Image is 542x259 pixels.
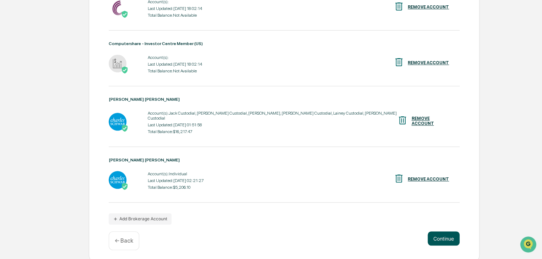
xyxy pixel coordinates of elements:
a: 🖐️Preclearance [4,87,49,99]
img: Active [121,125,128,132]
a: 🔎Data Lookup [4,100,48,113]
div: Total Balance: $5,206.10 [148,185,204,190]
div: [PERSON_NAME] [PERSON_NAME] [109,158,460,162]
img: Active [121,66,128,73]
div: Account(s): Individual [148,171,204,176]
button: Start new chat [121,56,129,65]
div: Last Updated: [DATE] 18:02:14 [148,62,202,67]
div: Last Updated: [DATE] 02:21:27 [148,178,204,183]
div: We're available if you need us! [24,61,90,67]
div: Last Updated: [DATE] 18:02:14 [148,6,202,11]
div: Start new chat [24,54,116,61]
span: Data Lookup [14,103,45,110]
button: Continue [428,231,460,246]
div: Computershare - Investor Centre Member (US) [109,41,460,46]
div: REMOVE ACCOUNT [408,60,449,65]
a: 🗄️Attestations [49,87,91,99]
img: REMOVE ACCOUNT [397,115,408,126]
img: Computershare - Investor Centre Member (US) - Active [109,55,126,72]
div: [PERSON_NAME] [PERSON_NAME] [109,97,460,102]
p: How can we help? [7,15,129,26]
button: Add Brokerage Account [109,213,172,225]
div: 🖐️ [7,90,13,96]
div: Account(s): [148,55,202,60]
div: Total Balance: Not Available [148,13,202,18]
span: Preclearance [14,89,46,97]
div: REMOVE ACCOUNT [408,177,449,182]
p: ← Back [115,237,133,244]
div: REMOVE ACCOUNT [408,5,449,10]
img: Charles Schwab - Active [109,171,126,189]
div: 🔎 [7,104,13,109]
img: REMOVE ACCOUNT [394,1,404,12]
img: REMOVE ACCOUNT [394,173,404,184]
div: Total Balance: Not Available [148,68,202,73]
div: 🗄️ [52,90,57,96]
iframe: Open customer support [519,236,538,255]
div: REMOVE ACCOUNT [411,116,449,126]
img: 1746055101610-c473b297-6a78-478c-a979-82029cc54cd1 [7,54,20,67]
img: Active [121,183,128,190]
div: Account(s): Jack Custodial, [PERSON_NAME] Custodial, [PERSON_NAME], [PERSON_NAME] Custodial, Lain... [148,111,397,121]
span: Pylon [71,120,86,126]
div: Last Updated: [DATE] 01:51:58 [148,122,397,127]
img: REMOVE ACCOUNT [394,57,404,67]
div: Total Balance: $16,217.47 [148,129,397,134]
img: Active [121,11,128,18]
span: Attestations [59,89,88,97]
img: Charles Schwab - Active [109,113,126,131]
a: Powered byPylon [50,120,86,126]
